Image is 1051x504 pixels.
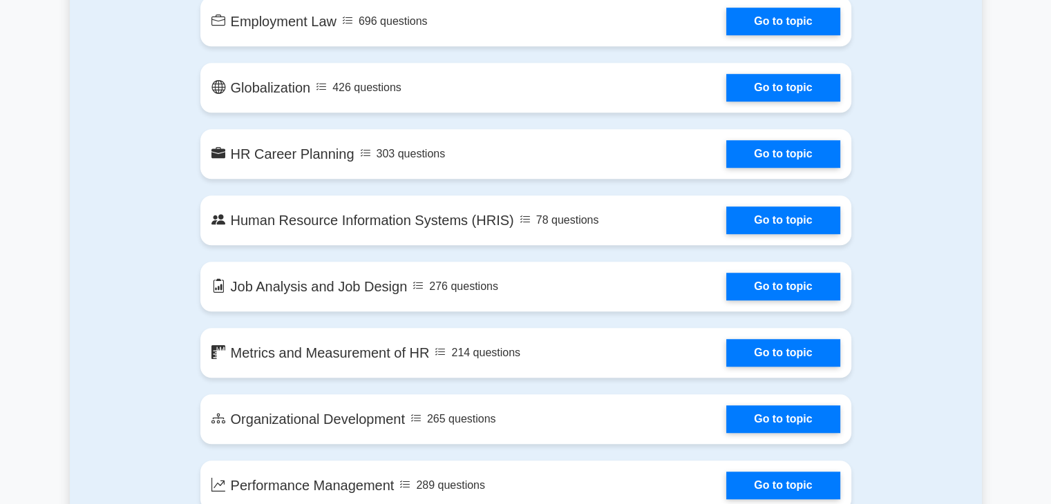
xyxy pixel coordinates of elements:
[726,206,840,234] a: Go to topic
[726,8,840,35] a: Go to topic
[726,405,840,433] a: Go to topic
[726,339,840,367] a: Go to topic
[726,74,840,101] a: Go to topic
[726,140,840,168] a: Go to topic
[726,273,840,300] a: Go to topic
[726,472,840,499] a: Go to topic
